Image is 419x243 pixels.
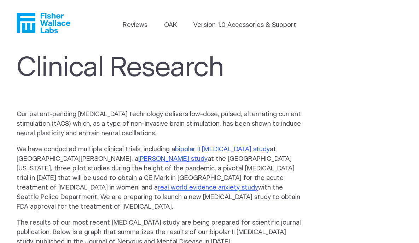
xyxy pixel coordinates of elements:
a: Fisher Wallace [17,13,70,33]
a: OAK [164,21,177,30]
a: real world evidence anxiety study [158,185,258,191]
h1: Clinical Research [17,52,299,84]
p: Our patent-pending [MEDICAL_DATA] technology delivers low-dose, pulsed, alternating current stimu... [17,110,305,139]
a: Reviews [123,21,147,30]
a: [PERSON_NAME] study [138,156,208,162]
a: bipolar II [MEDICAL_DATA] study [175,146,270,153]
a: Version 1.0 Accessories & Support [193,21,296,30]
p: We have conducted multiple clinical trials, including a at [GEOGRAPHIC_DATA][PERSON_NAME], a at t... [17,145,305,212]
